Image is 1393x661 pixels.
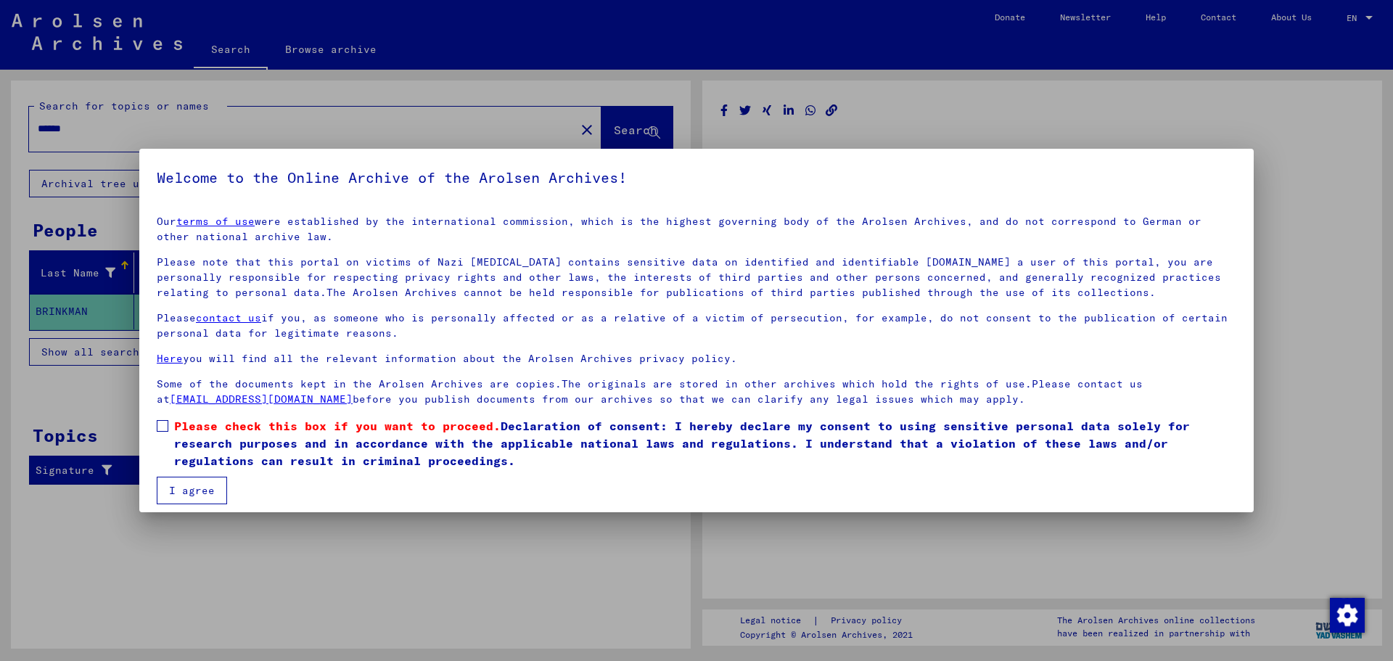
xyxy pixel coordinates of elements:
[157,351,1236,366] p: you will find all the relevant information about the Arolsen Archives privacy policy.
[174,419,501,433] span: Please check this box if you want to proceed.
[176,215,255,228] a: terms of use
[174,417,1236,469] span: Declaration of consent: I hereby declare my consent to using sensitive personal data solely for r...
[170,393,353,406] a: [EMAIL_ADDRESS][DOMAIN_NAME]
[157,255,1236,300] p: Please note that this portal on victims of Nazi [MEDICAL_DATA] contains sensitive data on identif...
[196,311,261,324] a: contact us
[157,311,1236,341] p: Please if you, as someone who is personally affected or as a relative of a victim of persecution,...
[157,477,227,504] button: I agree
[157,214,1236,245] p: Our were established by the international commission, which is the highest governing body of the ...
[1330,598,1365,633] img: Change consent
[157,352,183,365] a: Here
[157,377,1236,407] p: Some of the documents kept in the Arolsen Archives are copies.The originals are stored in other a...
[157,166,1236,189] h5: Welcome to the Online Archive of the Arolsen Archives!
